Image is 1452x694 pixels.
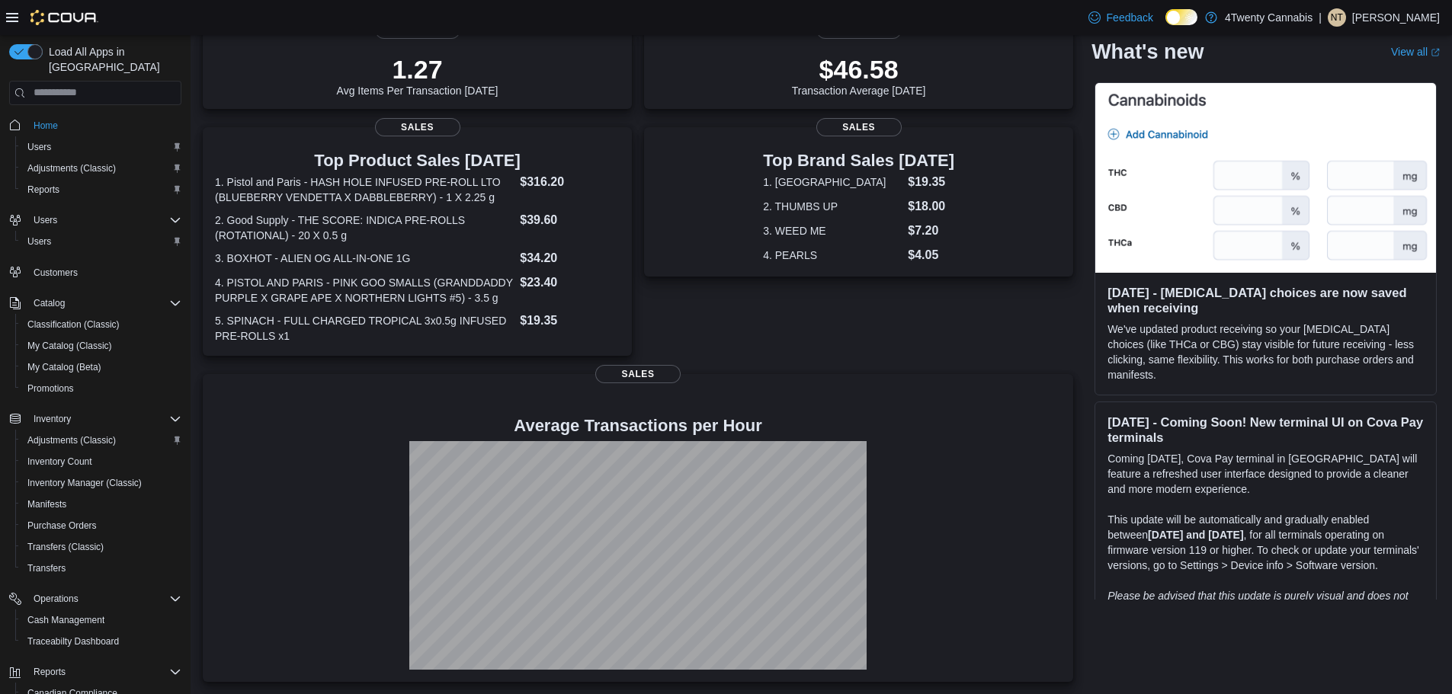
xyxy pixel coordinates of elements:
[375,118,460,136] span: Sales
[21,315,181,334] span: Classification (Classic)
[15,558,188,579] button: Transfers
[21,474,148,492] a: Inventory Manager (Classic)
[27,235,51,248] span: Users
[21,453,98,471] a: Inventory Count
[21,315,126,334] a: Classification (Classic)
[27,211,63,229] button: Users
[1082,2,1159,33] a: Feedback
[520,211,620,229] dd: $39.60
[1107,590,1409,617] em: Please be advised that this update is purely visual and does not impact payment functionality.
[27,434,116,446] span: Adjustments (Classic)
[215,152,620,170] h3: Top Product Sales [DATE]
[27,520,97,532] span: Purchase Orders
[27,590,181,608] span: Operations
[15,472,188,494] button: Inventory Manager (Classic)
[27,498,66,510] span: Manifests
[1165,25,1166,26] span: Dark Mode
[34,267,78,279] span: Customers
[215,213,514,243] dt: 2. Good Supply - THE SCORE: INDICA PRE-ROLLS (ROTATIONAL) - 20 X 0.5 g
[520,312,620,330] dd: $19.35
[27,211,181,229] span: Users
[1107,285,1424,315] h3: [DATE] - [MEDICAL_DATA] choices are now saved when receiving
[1319,8,1322,27] p: |
[337,54,498,97] div: Avg Items Per Transaction [DATE]
[908,173,954,191] dd: $19.35
[21,632,181,651] span: Traceabilty Dashboard
[30,10,98,25] img: Cova
[15,179,188,200] button: Reports
[792,54,926,97] div: Transaction Average [DATE]
[1352,8,1440,27] p: [PERSON_NAME]
[21,431,181,449] span: Adjustments (Classic)
[3,408,188,430] button: Inventory
[3,261,188,283] button: Customers
[27,541,104,553] span: Transfers (Classic)
[34,666,66,678] span: Reports
[763,248,902,263] dt: 4. PEARLS
[908,222,954,240] dd: $7.20
[34,593,79,605] span: Operations
[21,337,118,355] a: My Catalog (Classic)
[27,663,181,681] span: Reports
[3,588,188,609] button: Operations
[21,181,181,199] span: Reports
[21,495,72,513] a: Manifests
[27,116,181,135] span: Home
[215,251,514,266] dt: 3. BOXHOT - ALIEN OG ALL-IN-ONE 1G
[21,232,181,251] span: Users
[27,562,66,574] span: Transfers
[27,141,51,153] span: Users
[21,538,110,556] a: Transfers (Classic)
[15,494,188,515] button: Manifests
[1331,8,1343,27] span: NT
[21,379,181,398] span: Promotions
[27,410,77,428] button: Inventory
[15,378,188,399] button: Promotions
[27,294,71,312] button: Catalog
[1391,46,1440,58] a: View allExternal link
[27,614,104,626] span: Cash Management
[21,181,66,199] a: Reports
[763,199,902,214] dt: 2. THUMBS UP
[520,273,620,292] dd: $23.40
[27,318,120,331] span: Classification (Classic)
[15,631,188,652] button: Traceabilty Dashboard
[27,663,72,681] button: Reports
[34,120,58,132] span: Home
[43,44,181,75] span: Load All Apps in [GEOGRAPHIC_DATA]
[21,474,181,492] span: Inventory Manager (Classic)
[337,54,498,85] p: 1.27
[21,559,181,577] span: Transfers
[215,174,514,205] dt: 1. Pistol and Paris - HASH HOLE INFUSED PRE-ROLL LTO (BLUEBERRY VENDETTA X DABBLEBERRY) - 1 X 2.25 g
[215,275,514,305] dt: 4. PISTOL AND PARIS - PINK GOO SMALLS (GRANDDADDY PURPLE X GRAPE APE X NORTHERN LIGHTS #5) - 3.5 g
[3,293,188,314] button: Catalog
[15,314,188,335] button: Classification (Classic)
[21,611,111,629] a: Cash Management
[3,114,188,136] button: Home
[21,453,181,471] span: Inventory Count
[27,264,84,282] a: Customers
[1107,321,1424,382] p: We've updated product receiving so your [MEDICAL_DATA] choices (like THCa or CBG) stay visible fo...
[816,118,902,136] span: Sales
[27,456,92,468] span: Inventory Count
[15,158,188,179] button: Adjustments (Classic)
[595,365,681,383] span: Sales
[27,162,116,174] span: Adjustments (Classic)
[21,559,72,577] a: Transfers
[21,517,181,535] span: Purchase Orders
[27,117,64,135] a: Home
[21,159,122,177] a: Adjustments (Classic)
[1107,451,1424,497] p: Coming [DATE], Cova Pay terminal in [GEOGRAPHIC_DATA] will feature a refreshed user interface des...
[15,231,188,252] button: Users
[15,451,188,472] button: Inventory Count
[27,294,181,312] span: Catalog
[1091,40,1204,64] h2: What's new
[15,609,188,631] button: Cash Management
[27,184,59,196] span: Reports
[15,136,188,158] button: Users
[27,477,142,489] span: Inventory Manager (Classic)
[34,214,57,226] span: Users
[215,417,1061,435] h4: Average Transactions per Hour
[21,379,80,398] a: Promotions
[3,209,188,231] button: Users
